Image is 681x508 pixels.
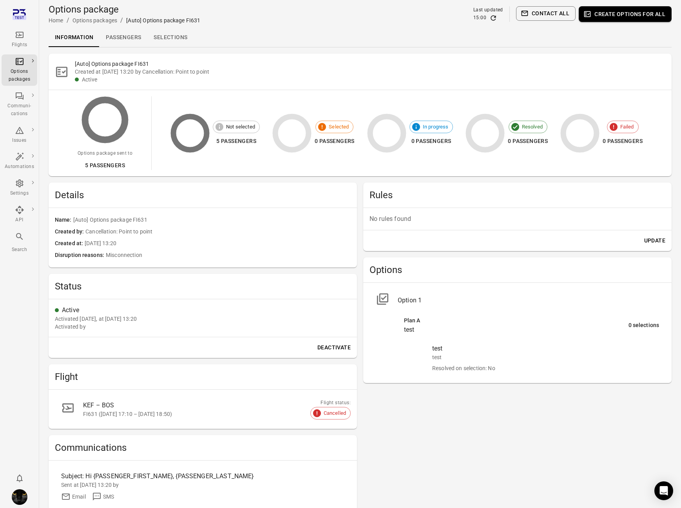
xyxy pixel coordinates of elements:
h2: [Auto] Options package FI631 [75,60,665,68]
div: Options package sent to [78,150,132,157]
a: Communi-cations [2,89,37,120]
div: Resolved on selection: No [432,364,659,372]
button: Refresh data [489,14,497,22]
div: SMS [103,493,114,501]
div: 5 passengers [213,136,260,146]
a: Options packages [72,17,117,24]
h2: Flight [55,371,351,383]
a: Information [49,28,100,47]
span: Resolved [518,123,547,131]
div: Last updated [473,6,503,14]
span: Not selected [222,123,259,131]
span: Cancellation: Point to point [85,228,351,236]
div: test [404,325,628,334]
span: Disruption reasons [55,251,106,260]
a: Passengers [100,28,147,47]
div: Option 1 [398,296,659,305]
span: Cancelled [319,409,350,417]
div: API [5,216,34,224]
button: Deactivate [314,340,354,355]
li: / [120,16,123,25]
div: Local navigation [49,28,672,47]
div: 15:00 [473,14,486,22]
div: Open Intercom Messenger [654,481,673,500]
span: Created by [55,228,85,236]
a: API [2,203,37,226]
div: Created at [DATE] 13:20 by Cancellation: Point to point [75,68,665,76]
button: Update [641,233,668,248]
button: Iris [9,486,31,508]
p: No rules found [369,214,665,224]
h2: Rules [369,189,665,201]
a: Issues [2,123,37,147]
button: Contact all [516,6,576,21]
div: [Auto] Options package FI631 [126,16,200,24]
div: test [432,353,659,361]
div: Activated by [55,323,86,331]
div: Plan A [404,316,628,325]
a: Automations [2,150,37,173]
nav: Breadcrumbs [49,16,201,25]
a: Options packages [2,54,37,86]
a: Flights [2,28,37,51]
span: [DATE] 13:20 [85,239,351,248]
div: Flights [5,41,34,49]
div: Settings [5,190,34,197]
h2: Details [55,189,351,201]
div: 0 passengers [603,136,643,146]
span: In progress [418,123,453,131]
a: Home [49,17,63,24]
span: Name [55,216,73,224]
a: KEF – BOSFI631 ([DATE] 17:10 – [DATE] 18:50) [55,396,351,423]
span: Selected [324,123,353,131]
div: KEF – BOS [83,401,332,410]
div: Active [62,306,351,315]
h2: Status [55,280,351,293]
div: Options packages [5,68,34,83]
a: Subject: Hi {PASSENGER_FIRST_NAME}, {PASSENGER_LAST_NAME}Sent at [DATE] 13:20 byEmailSMS [55,467,351,506]
a: Selections [147,28,194,47]
div: 5 passengers [78,161,132,170]
div: Communi-cations [5,102,34,118]
button: Create options for all [579,6,672,22]
div: Automations [5,163,34,171]
span: Failed [616,123,638,131]
div: FI631 ([DATE] 17:10 – [DATE] 18:50) [83,410,332,418]
span: [Auto] Options package FI631 [73,216,351,224]
div: 0 passengers [508,136,548,146]
h2: Communications [55,441,351,454]
div: 0 passengers [315,136,355,146]
span: Misconnection [106,251,351,260]
h1: Options package [49,3,201,16]
button: Notifications [12,470,27,486]
div: test [432,344,659,353]
div: Activated [DATE], at [DATE] 13:20 [55,315,137,323]
div: Email [72,493,86,501]
div: Subject: Hi {PASSENGER_FIRST_NAME}, {PASSENGER_LAST_NAME} [61,472,273,481]
a: Settings [2,176,37,200]
img: images [12,489,27,505]
div: Active [82,76,665,83]
div: Flight status: [310,399,351,407]
div: Sent at [DATE] 13:20 by [61,481,344,489]
div: 0 selections [628,321,659,330]
div: Search [5,246,34,254]
div: 0 passengers [409,136,453,146]
h2: Options [369,264,665,276]
button: Search [2,230,37,256]
li: / [67,16,69,25]
span: Created at [55,239,85,248]
div: Issues [5,137,34,145]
